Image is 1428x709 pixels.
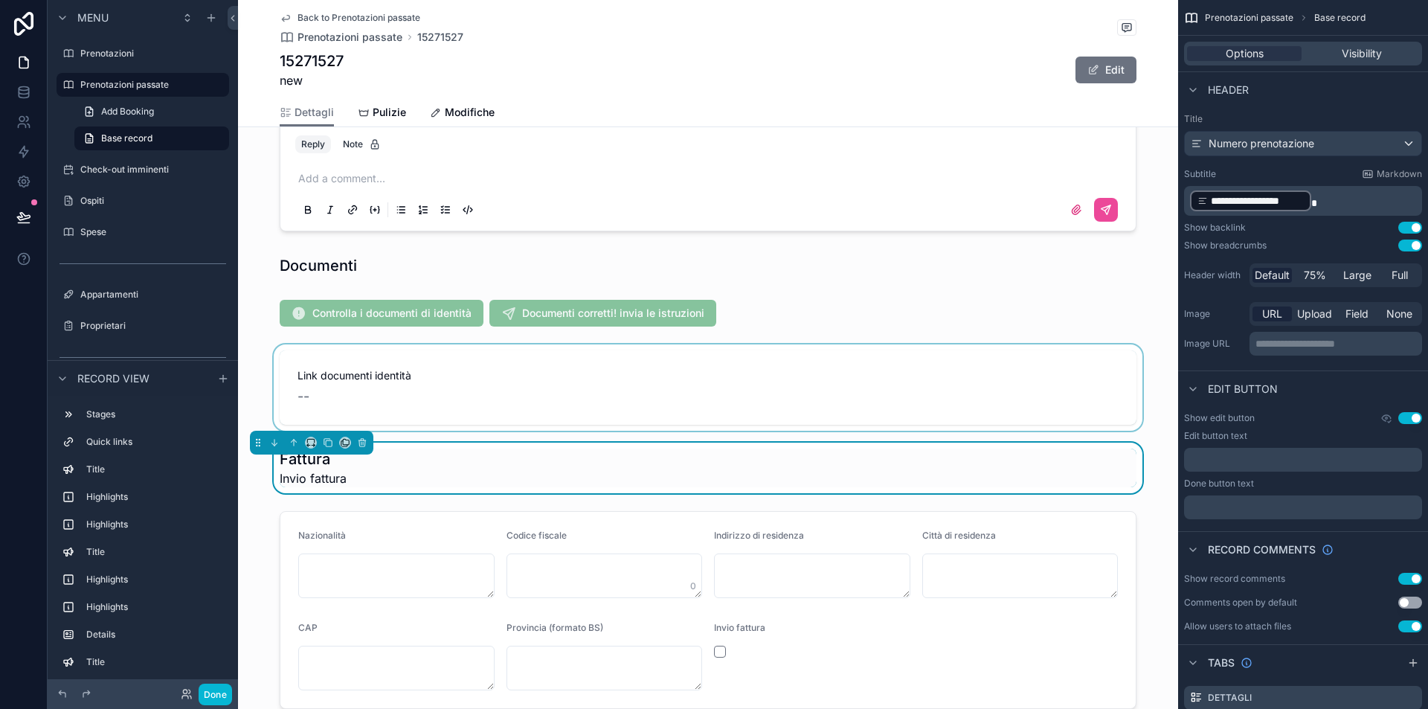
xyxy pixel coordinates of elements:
label: Title [86,656,223,668]
span: URL [1262,307,1282,321]
a: Modifiche [430,99,495,129]
div: Show breadcrumbs [1184,240,1267,251]
span: Edit button [1208,382,1278,397]
div: scrollable content [1184,495,1422,519]
span: Default [1255,268,1290,283]
label: Check-out imminenti [80,164,226,176]
a: Markdown [1362,168,1422,180]
span: Numero prenotazione [1209,136,1314,151]
label: Image [1184,308,1244,320]
a: Proprietari [57,314,229,338]
span: Field [1345,307,1368,321]
label: Image URL [1184,338,1244,350]
label: Title [86,463,223,475]
a: Pulizie [358,99,406,129]
label: Prenotazioni [80,48,226,60]
span: Pulizie [373,105,406,120]
label: Show edit button [1184,412,1255,424]
a: Check-out imminenti [57,158,229,182]
span: Options [1226,46,1264,61]
span: Visibility [1342,46,1382,61]
a: Prenotazioni [57,42,229,65]
span: Large [1343,268,1371,283]
a: Add Booking [74,100,229,123]
label: Highlights [86,574,223,586]
span: Back to Prenotazioni passate [297,12,420,24]
label: Edit button text [1184,430,1247,442]
label: Proprietari [80,320,226,332]
span: Upload [1297,307,1332,321]
label: Subtitle [1184,168,1216,180]
span: Record comments [1208,542,1316,557]
div: scrollable content [1184,448,1422,472]
span: 75% [1304,268,1326,283]
div: Comments open by default [1184,597,1297,609]
span: new [280,71,344,89]
label: Highlights [86,601,223,613]
a: Back to Prenotazioni passate [280,12,420,24]
span: Tabs [1208,655,1235,670]
label: Done button text [1184,478,1254,490]
span: Header [1208,83,1249,97]
span: None [1386,307,1412,321]
h1: 15271527 [280,51,344,71]
span: Menu [77,10,109,25]
label: Title [86,546,223,558]
a: Prenotazioni passate [57,73,229,97]
label: Details [86,629,223,641]
span: Full [1392,268,1408,283]
button: Numero prenotazione [1184,131,1422,156]
span: Base record [1314,12,1366,24]
a: Ospiti [57,189,229,213]
span: Base record [101,132,152,144]
a: Dettagli [280,99,334,127]
span: Invio fattura [280,469,347,487]
label: Title [1184,113,1422,125]
h1: Fattura [280,449,347,469]
label: Highlights [86,519,223,530]
a: Appartamenti [57,283,229,307]
div: scrollable content [48,396,238,679]
label: Quick links [86,436,223,448]
label: Ospiti [80,195,226,207]
div: Show backlink [1184,222,1246,234]
a: Spese [57,220,229,244]
div: scrollable content [1249,332,1422,356]
span: Modifiche [445,105,495,120]
label: Stages [86,408,223,420]
a: Base record [74,126,229,150]
label: Appartamenti [80,289,226,301]
a: Prenotazioni passate [280,30,402,45]
div: Allow users to attach files [1184,620,1291,632]
a: 15271527 [417,30,463,45]
label: Highlights [86,491,223,503]
span: Prenotazioni passate [1205,12,1293,24]
button: Edit [1075,57,1136,83]
div: Show record comments [1184,573,1285,585]
button: Done [199,684,232,705]
label: Prenotazioni passate [80,79,220,91]
label: Header width [1184,269,1244,281]
span: Record view [77,370,149,385]
div: scrollable content [1184,186,1422,216]
span: Prenotazioni passate [297,30,402,45]
span: Dettagli [295,105,334,120]
span: Add Booking [101,106,154,118]
span: Markdown [1377,168,1422,180]
label: Spese [80,226,226,238]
